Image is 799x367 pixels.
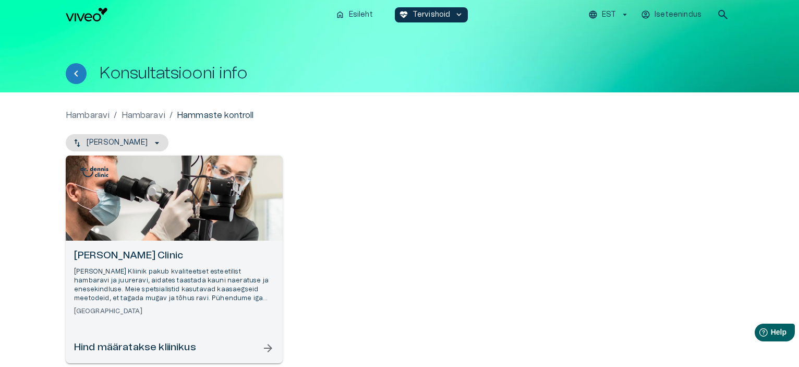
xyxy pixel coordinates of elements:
p: Iseteenindus [655,9,701,20]
h6: Hind määratakse kliinikus [74,341,196,355]
h6: [GEOGRAPHIC_DATA] [74,307,274,316]
p: [PERSON_NAME] Kliinik pakub kvaliteetset esteetilist hambaravi ja juureravi, aidates taastada kau... [74,267,274,303]
iframe: Help widget launcher [718,319,799,349]
span: home [335,10,345,19]
button: ecg_heartTervishoidkeyboard_arrow_down [395,7,468,22]
button: open search modal [712,4,733,25]
span: ecg_heart [399,10,408,19]
button: Iseteenindus [639,7,704,22]
a: Hambaravi [122,109,165,122]
p: Tervishoid [413,9,451,20]
button: EST [587,7,631,22]
button: [PERSON_NAME] [66,134,168,151]
a: Navigate to homepage [66,8,327,21]
a: Hambaravi [66,109,110,122]
button: Tagasi [66,63,87,84]
img: Viveo logo [66,8,107,21]
p: Esileht [349,9,373,20]
h1: Konsultatsiooni info [99,64,247,82]
span: arrow_forward [262,342,274,354]
p: [PERSON_NAME] [87,137,148,148]
a: Open selected supplier available booking dates [66,156,283,363]
img: Dr. Dennis Clinic logo [74,163,115,180]
span: keyboard_arrow_down [454,10,464,19]
p: / [170,109,173,122]
p: EST [602,9,616,20]
span: search [717,8,729,21]
p: Hammaste kontroll [177,109,254,122]
p: / [114,109,117,122]
button: homeEsileht [331,7,378,22]
h6: [PERSON_NAME] Clinic [74,249,274,263]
